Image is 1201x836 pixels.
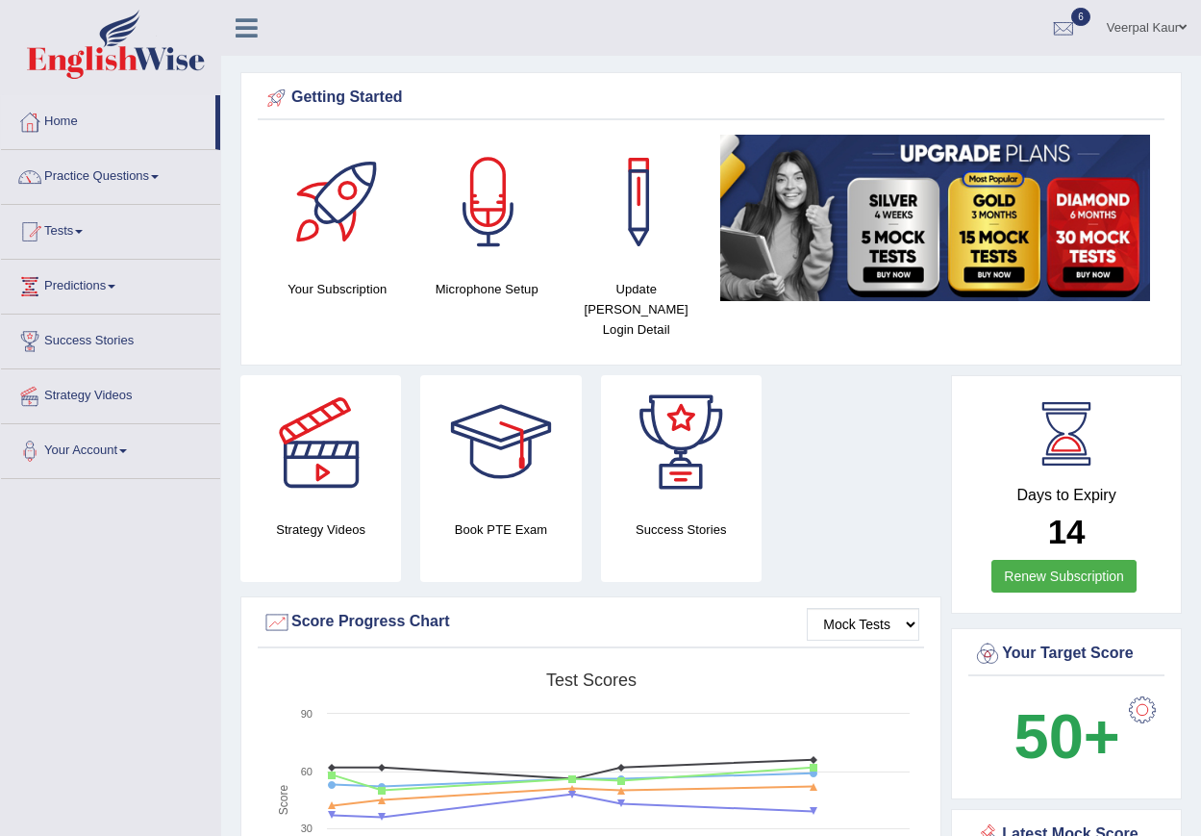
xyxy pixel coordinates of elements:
h4: Strategy Videos [240,519,401,540]
div: Score Progress Chart [263,608,919,637]
tspan: Test scores [546,671,637,690]
h4: Your Subscription [272,279,402,299]
div: Your Target Score [973,640,1160,669]
h4: Microphone Setup [421,279,551,299]
a: Home [1,95,215,143]
tspan: Score [277,785,290,816]
text: 60 [301,766,313,777]
a: Strategy Videos [1,369,220,418]
img: small5.jpg [720,135,1150,301]
text: 90 [301,708,313,720]
a: Renew Subscription [991,560,1137,593]
b: 14 [1048,513,1086,550]
a: Tests [1,205,220,253]
h4: Book PTE Exam [420,519,581,540]
text: 30 [301,823,313,834]
a: Predictions [1,260,220,308]
h4: Update [PERSON_NAME] Login Detail [571,279,701,340]
a: Success Stories [1,315,220,363]
h4: Success Stories [601,519,762,540]
h4: Days to Expiry [973,487,1160,504]
a: Practice Questions [1,150,220,198]
div: Getting Started [263,84,1160,113]
b: 50+ [1014,701,1120,772]
span: 6 [1071,8,1090,26]
a: Your Account [1,424,220,472]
